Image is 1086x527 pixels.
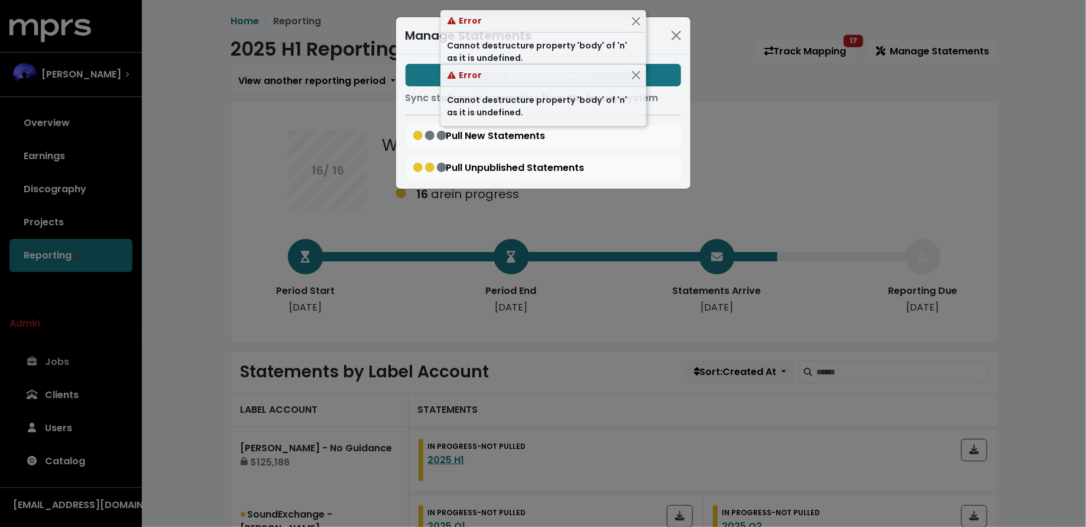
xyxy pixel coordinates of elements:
[406,157,681,179] button: Pull Unpublished Statements
[630,69,643,82] button: Close
[413,129,546,143] span: Pull New Statements
[440,33,646,72] div: Cannot destructure property 'body' of 'n' as it is undefined.
[440,87,646,126] div: Cannot destructure property 'body' of 'n' as it is undefined.
[406,91,681,105] p: Sync statement summaries from the legacy system
[406,64,681,86] button: Sync Statements
[459,15,482,27] strong: Error
[406,125,681,147] button: Pull New Statements
[630,15,643,27] button: Close
[406,27,532,44] div: Manage Statements
[459,69,482,81] strong: Error
[667,26,686,45] button: Close
[413,161,585,174] span: Pull Unpublished Statements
